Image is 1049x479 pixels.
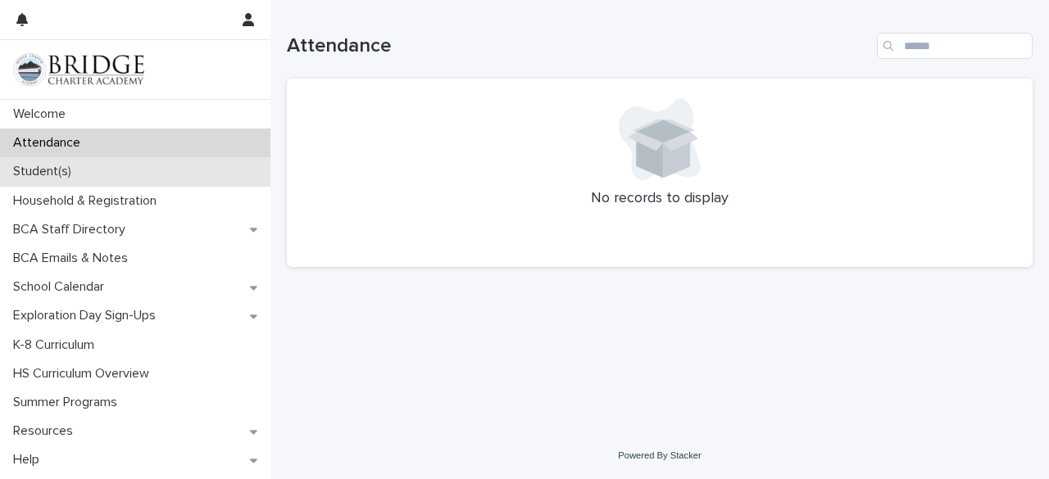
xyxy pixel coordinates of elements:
p: School Calendar [7,279,117,295]
p: Attendance [7,135,93,151]
p: BCA Staff Directory [7,222,139,237]
p: Summer Programs [7,395,130,410]
p: Help [7,452,52,468]
input: Search [877,33,1033,59]
p: K-8 Curriculum [7,337,107,353]
p: Resources [7,423,86,439]
p: BCA Emails & Notes [7,251,141,266]
h1: Attendance [287,34,870,58]
img: V1C1m3IdTEidaUdm9Hs0 [13,53,144,86]
p: No records to display [307,190,1013,208]
p: Welcome [7,106,79,122]
p: Exploration Day Sign-Ups [7,308,169,323]
p: HS Curriculum Overview [7,366,162,382]
p: Household & Registration [7,193,170,209]
a: Powered By Stacker [618,450,701,460]
p: Student(s) [7,164,84,179]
